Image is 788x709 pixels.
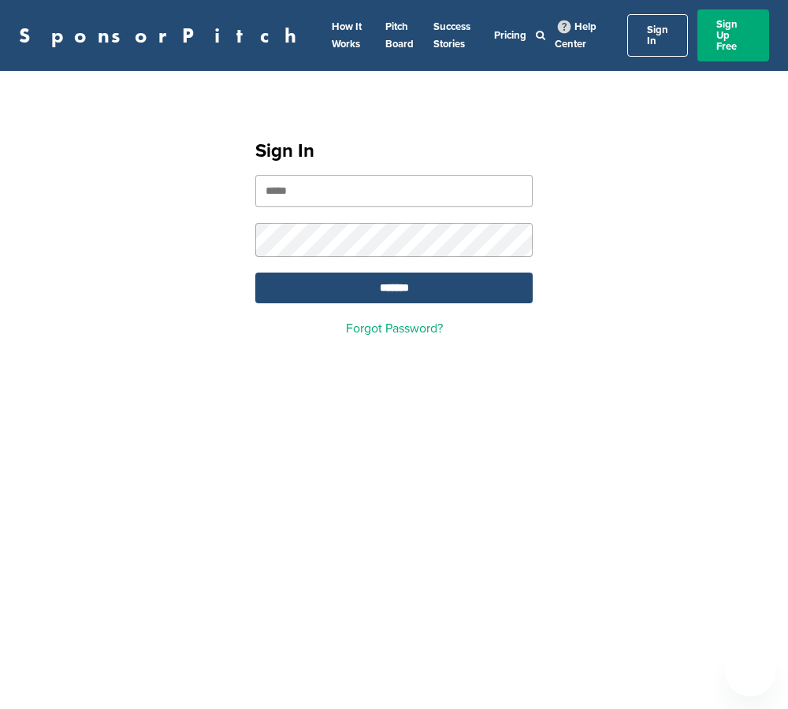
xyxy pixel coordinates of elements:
a: How It Works [332,20,362,50]
a: Pitch Board [385,20,414,50]
a: Sign Up Free [697,9,769,61]
a: Sign In [627,14,688,57]
a: Help Center [555,17,597,54]
iframe: Button to launch messaging window [725,646,775,696]
a: SponsorPitch [19,25,307,46]
h1: Sign In [255,137,533,165]
a: Forgot Password? [346,321,443,336]
a: Success Stories [433,20,470,50]
a: Pricing [494,29,526,42]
